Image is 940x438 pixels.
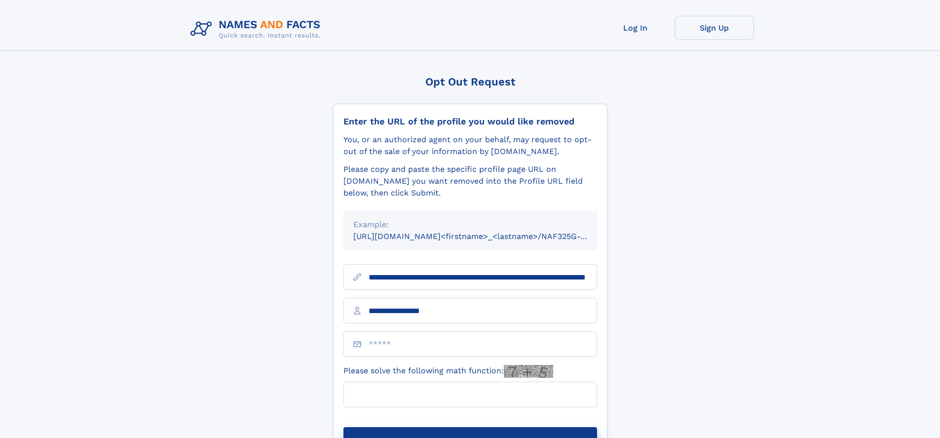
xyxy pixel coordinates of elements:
[343,163,597,199] div: Please copy and paste the specific profile page URL on [DOMAIN_NAME] you want removed into the Pr...
[353,232,616,241] small: [URL][DOMAIN_NAME]<firstname>_<lastname>/NAF325G-xxxxxxxx
[343,134,597,158] div: You, or an authorized agent on your behalf, may request to opt-out of the sale of your informatio...
[353,219,587,231] div: Example:
[343,365,553,378] label: Please solve the following math function:
[596,16,675,40] a: Log In
[333,76,607,88] div: Opt Out Request
[343,116,597,127] div: Enter the URL of the profile you would like removed
[187,16,329,42] img: Logo Names and Facts
[675,16,754,40] a: Sign Up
